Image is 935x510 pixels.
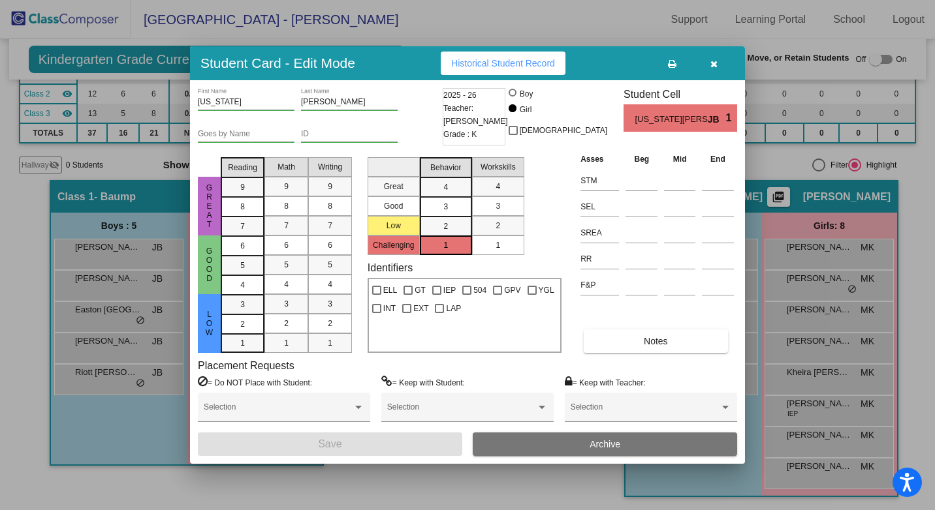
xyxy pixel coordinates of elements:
[318,161,342,173] span: Writing
[635,113,707,127] span: [US_STATE][PERSON_NAME]
[446,301,461,316] span: LAP
[284,239,289,251] span: 6
[624,88,737,100] h3: Student Cell
[228,162,257,173] span: Reading
[328,220,332,232] span: 7
[580,275,619,295] input: assessment
[430,162,461,173] span: Behavior
[580,171,619,190] input: assessment
[580,249,619,269] input: assessment
[381,376,465,389] label: = Keep with Student:
[240,220,245,232] span: 7
[198,130,294,139] input: goes by name
[328,318,332,329] span: 2
[284,200,289,212] span: 8
[415,282,426,298] span: GT
[328,239,332,251] span: 6
[240,260,245,271] span: 5
[198,376,312,389] label: = Do NOT Place with Student:
[204,310,215,337] span: Low
[413,301,428,316] span: EXT
[240,337,245,349] span: 1
[504,282,520,298] span: GPV
[580,223,619,243] input: assessment
[204,247,215,283] span: Good
[284,318,289,329] span: 2
[584,329,727,353] button: Notes
[443,128,477,141] span: Grade : K
[580,197,619,217] input: assessment
[284,259,289,271] span: 5
[368,262,413,274] label: Identifiers
[284,337,289,349] span: 1
[284,298,289,310] span: 3
[240,181,245,193] span: 9
[383,301,396,316] span: INT
[622,152,661,166] th: Beg
[240,299,245,310] span: 3
[328,298,332,310] span: 3
[519,88,533,100] div: Boy
[204,183,215,229] span: Great
[496,220,500,232] span: 2
[443,239,448,251] span: 1
[240,240,245,252] span: 6
[539,282,554,298] span: YGL
[443,201,448,213] span: 3
[441,52,565,75] button: Historical Student Record
[198,432,462,456] button: Save
[198,359,294,372] label: Placement Requests
[284,181,289,192] span: 9
[565,376,646,389] label: = Keep with Teacher:
[699,152,737,166] th: End
[284,278,289,290] span: 4
[473,432,737,456] button: Archive
[519,104,532,115] div: Girl
[443,181,448,193] span: 4
[473,282,486,298] span: 504
[240,318,245,330] span: 2
[443,220,448,232] span: 2
[443,102,508,128] span: Teacher: [PERSON_NAME]
[451,58,555,68] span: Historical Student Record
[590,439,620,449] span: Archive
[496,239,500,251] span: 1
[481,161,516,173] span: Workskills
[443,89,477,102] span: 2025 - 26
[240,201,245,213] span: 8
[200,55,355,71] h3: Student Card - Edit Mode
[328,200,332,212] span: 8
[328,181,332,192] span: 9
[520,123,607,138] span: [DEMOGRAPHIC_DATA]
[383,282,397,298] span: ELL
[277,161,295,173] span: Math
[496,200,500,212] span: 3
[328,337,332,349] span: 1
[708,113,726,127] span: JB
[644,336,668,346] span: Notes
[443,282,456,298] span: IEP
[577,152,622,166] th: Asses
[496,181,500,192] span: 4
[661,152,699,166] th: Mid
[240,279,245,291] span: 4
[726,110,737,126] span: 1
[318,438,341,449] span: Save
[328,278,332,290] span: 4
[328,259,332,271] span: 5
[284,220,289,232] span: 7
